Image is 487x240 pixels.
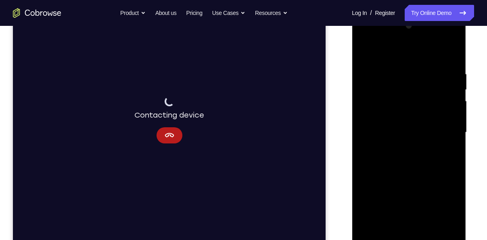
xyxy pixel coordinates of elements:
button: Use Cases [212,5,245,21]
button: Resources [255,5,288,21]
span: / [370,8,372,18]
button: Cancel [144,143,169,159]
button: Product [120,5,146,21]
a: Try Online Demo [405,5,474,21]
div: Contacting device [121,112,191,136]
a: About us [155,5,176,21]
a: Log In [352,5,367,21]
a: Go to the home page [13,8,61,18]
a: Pricing [186,5,202,21]
a: Register [375,5,395,21]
